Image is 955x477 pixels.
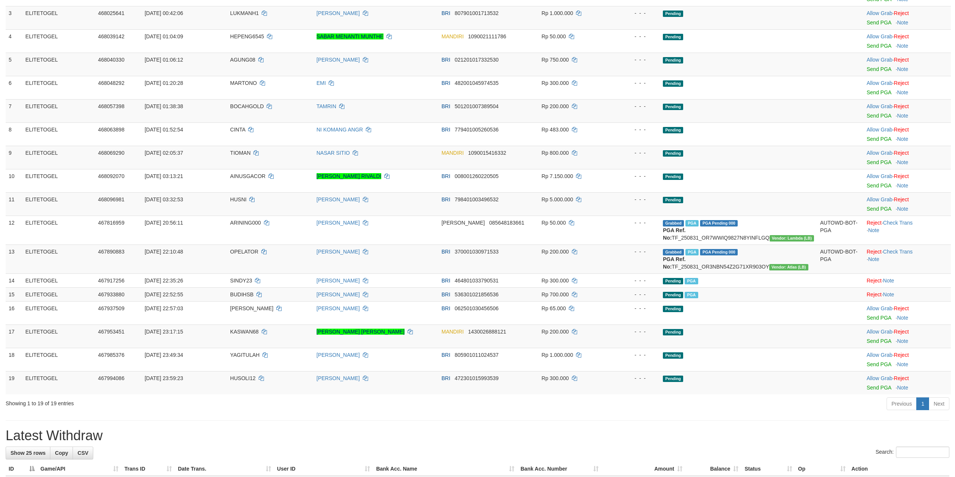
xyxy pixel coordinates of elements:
td: ELITETOGEL [23,245,95,273]
span: [DATE] 02:05:37 [145,150,183,156]
span: Copy 008001260220505 to clipboard [455,173,499,179]
span: · [867,10,894,16]
span: Pending [663,329,683,335]
div: - - - [614,248,657,255]
th: Status: activate to sort column ascending [741,462,795,476]
a: Note [897,20,908,26]
td: 10 [6,169,23,192]
div: - - - [614,56,657,63]
span: [DATE] 22:35:26 [145,278,183,284]
a: Note [897,43,908,49]
td: 6 [6,76,23,99]
a: Reject [894,103,909,109]
td: 13 [6,245,23,273]
a: Reject [894,196,909,202]
span: MANDIRI [441,329,464,335]
span: BRI [441,291,450,297]
span: Rp 200.000 [541,249,568,255]
span: Rp 300.000 [541,80,568,86]
td: · [864,53,951,76]
a: Note [868,256,879,262]
a: Note [883,291,894,297]
span: · [867,33,894,39]
th: ID: activate to sort column descending [6,462,38,476]
a: [PERSON_NAME] [317,352,360,358]
span: AINUSGACOR [230,173,265,179]
span: · [867,196,894,202]
td: ELITETOGEL [23,29,95,53]
b: PGA Ref. No: [663,227,685,241]
span: Pending [663,292,683,298]
span: [DATE] 01:06:12 [145,57,183,63]
a: Reject [894,305,909,311]
td: ELITETOGEL [23,122,95,146]
span: TIOMAN [230,150,250,156]
span: Pending [663,278,683,284]
span: [DATE] 22:10:48 [145,249,183,255]
td: 11 [6,192,23,216]
a: Previous [887,397,917,410]
span: · [867,80,894,86]
span: Rp 200.000 [541,103,568,109]
a: Note [897,159,908,165]
span: BRI [441,278,450,284]
span: [DATE] 01:38:38 [145,103,183,109]
a: Note [897,113,908,119]
span: 468040330 [98,57,124,63]
span: Pending [663,80,683,87]
a: Note [897,206,908,212]
b: PGA Ref. No: [663,256,685,270]
td: 9 [6,146,23,169]
span: Pending [663,104,683,110]
td: TF_250831_OR3NBN54Z2G71XR903OY [660,245,817,273]
span: Rp 800.000 [541,150,568,156]
span: Rp 200.000 [541,329,568,335]
td: 4 [6,29,23,53]
a: Note [897,385,908,391]
td: AUTOWD-BOT-PGA [817,216,864,245]
a: TAMRIN [317,103,337,109]
td: 7 [6,99,23,122]
a: CSV [73,447,93,459]
a: [PERSON_NAME] [317,291,360,297]
span: BRI [441,127,450,133]
a: Allow Grab [867,57,892,63]
span: BRI [441,249,450,255]
a: Reject [894,375,909,381]
a: EMI [317,80,326,86]
a: Allow Grab [867,329,892,335]
div: - - - [614,277,657,284]
span: BRI [441,80,450,86]
a: Allow Grab [867,80,892,86]
a: Note [897,361,908,367]
span: Marked by azaksrelite [685,220,699,226]
a: [PERSON_NAME] [317,305,360,311]
a: Note [897,183,908,189]
span: Rp 700.000 [541,291,568,297]
td: ELITETOGEL [23,146,95,169]
span: · [867,329,894,335]
a: Reject [867,278,882,284]
span: · [867,150,894,156]
a: Allow Grab [867,305,892,311]
span: Copy 807901001713532 to clipboard [455,10,499,16]
td: · [864,192,951,216]
a: SABAR MENANTI MUNTHE [317,33,384,39]
span: 468063898 [98,127,124,133]
span: Grabbed [663,249,684,255]
span: 467933880 [98,291,124,297]
span: [DATE] 20:56:11 [145,220,183,226]
span: BUDIHSB [230,291,253,297]
span: 467917256 [98,278,124,284]
a: Reject [894,352,909,358]
span: 468048292 [98,80,124,86]
a: Note [897,89,908,95]
a: [PERSON_NAME] [317,57,360,63]
span: BRI [441,103,450,109]
span: [DATE] 01:04:09 [145,33,183,39]
a: Note [897,136,908,142]
span: 467937509 [98,305,124,311]
a: Reject [894,150,909,156]
span: Rp 5.000.000 [541,196,573,202]
td: · [864,348,951,371]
